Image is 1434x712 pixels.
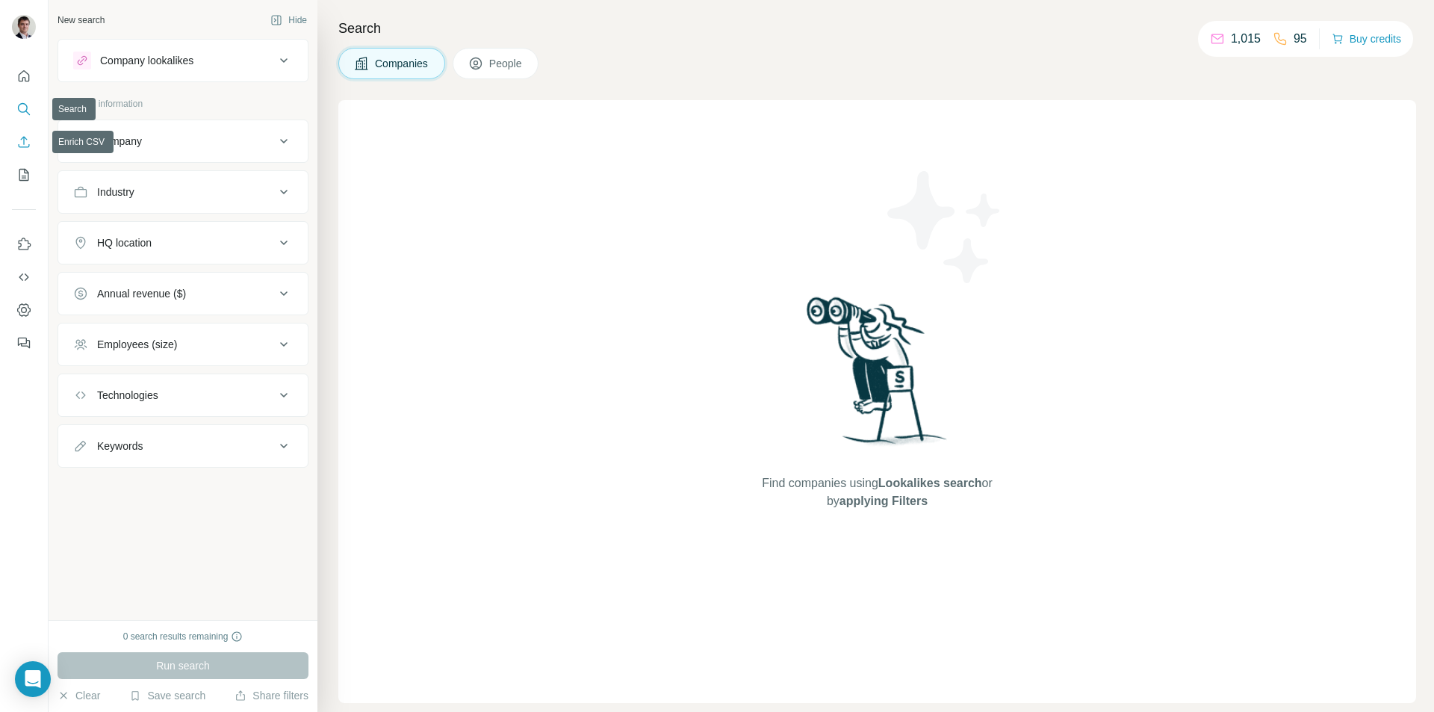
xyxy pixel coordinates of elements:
[97,286,186,301] div: Annual revenue ($)
[800,293,955,459] img: Surfe Illustration - Woman searching with binoculars
[12,264,36,291] button: Use Surfe API
[58,276,308,312] button: Annual revenue ($)
[97,134,142,149] div: Company
[12,161,36,188] button: My lists
[12,129,36,155] button: Enrich CSV
[123,630,243,643] div: 0 search results remaining
[260,9,317,31] button: Hide
[1294,30,1307,48] p: 95
[375,56,429,71] span: Companies
[97,439,143,453] div: Keywords
[97,235,152,250] div: HQ location
[58,97,308,111] p: Company information
[839,495,928,507] span: applying Filters
[1231,30,1261,48] p: 1,015
[757,474,996,510] span: Find companies using or by
[12,96,36,123] button: Search
[12,63,36,90] button: Quick start
[58,225,308,261] button: HQ location
[15,661,51,697] div: Open Intercom Messenger
[58,43,308,78] button: Company lookalikes
[58,428,308,464] button: Keywords
[12,329,36,356] button: Feedback
[235,688,308,703] button: Share filters
[97,388,158,403] div: Technologies
[100,53,193,68] div: Company lookalikes
[58,326,308,362] button: Employees (size)
[58,123,308,159] button: Company
[878,160,1012,294] img: Surfe Illustration - Stars
[58,688,100,703] button: Clear
[1332,28,1401,49] button: Buy credits
[12,15,36,39] img: Avatar
[489,56,524,71] span: People
[97,337,177,352] div: Employees (size)
[58,13,105,27] div: New search
[338,18,1416,39] h4: Search
[97,185,134,199] div: Industry
[878,477,982,489] span: Lookalikes search
[58,174,308,210] button: Industry
[58,377,308,413] button: Technologies
[129,688,205,703] button: Save search
[12,231,36,258] button: Use Surfe on LinkedIn
[12,297,36,324] button: Dashboard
